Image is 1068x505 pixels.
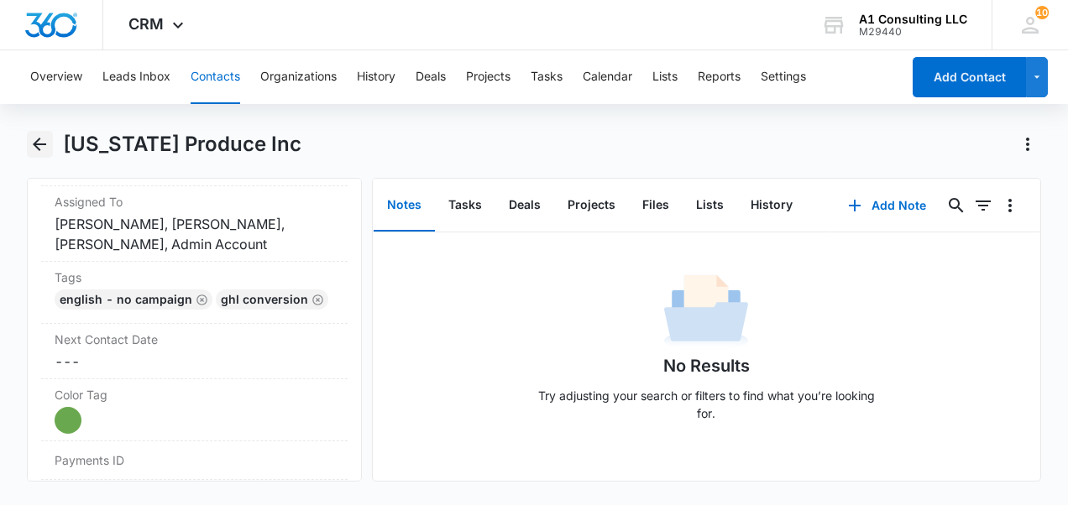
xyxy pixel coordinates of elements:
div: Next Contact Date--- [41,324,348,379]
button: Filters [970,192,997,219]
button: Deals [416,50,446,104]
button: Calendar [583,50,632,104]
span: 10 [1035,6,1049,19]
button: Remove [196,294,207,305]
button: Organizations [260,50,337,104]
label: Next Contact Date [55,331,334,348]
dt: Payments ID [55,451,124,469]
button: Settings [761,50,806,104]
button: Files [629,180,683,232]
span: CRM [128,15,164,33]
button: Overflow Menu [997,192,1023,219]
div: Payments ID [41,441,348,480]
div: Assigned To[PERSON_NAME], [PERSON_NAME], [PERSON_NAME], Admin Account [41,186,348,262]
div: account id [859,26,967,38]
button: Projects [554,180,629,232]
dd: [PERSON_NAME], [PERSON_NAME], [PERSON_NAME], Admin Account [55,214,334,254]
h1: No Results [663,353,750,378]
img: No Data [664,269,748,353]
button: Search... [943,192,970,219]
button: History [737,180,806,232]
button: Deals [495,180,554,232]
button: Add Contact [913,57,1026,97]
label: Tags [55,268,334,286]
button: Leads Inbox [102,50,170,104]
button: Lists [683,180,737,232]
button: Notes [374,180,435,232]
button: Back [27,131,53,158]
button: Contacts [191,50,240,104]
button: Lists [652,50,678,104]
button: Reports [698,50,741,104]
button: Tasks [531,50,563,104]
div: GHL Conversion [216,289,328,310]
button: Add Note [831,185,943,226]
label: Color Tag [55,386,334,403]
div: account name [859,13,967,26]
dd: --- [55,351,334,372]
button: Projects [466,50,510,104]
button: Overview [30,50,82,104]
button: History [357,50,395,104]
div: Color Tag [41,379,348,441]
label: Assigned To [55,193,334,211]
button: Tasks [435,180,495,232]
div: notifications count [1035,6,1049,19]
button: Remove [311,294,323,305]
button: Actions [1014,131,1041,158]
div: English - No campaign [55,289,212,310]
p: Try adjusting your search or filters to find what you’re looking for. [530,387,882,422]
div: TagsEnglish - No campaignRemoveGHL ConversionRemove [41,262,348,324]
h1: [US_STATE] Produce Inc [63,132,301,157]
